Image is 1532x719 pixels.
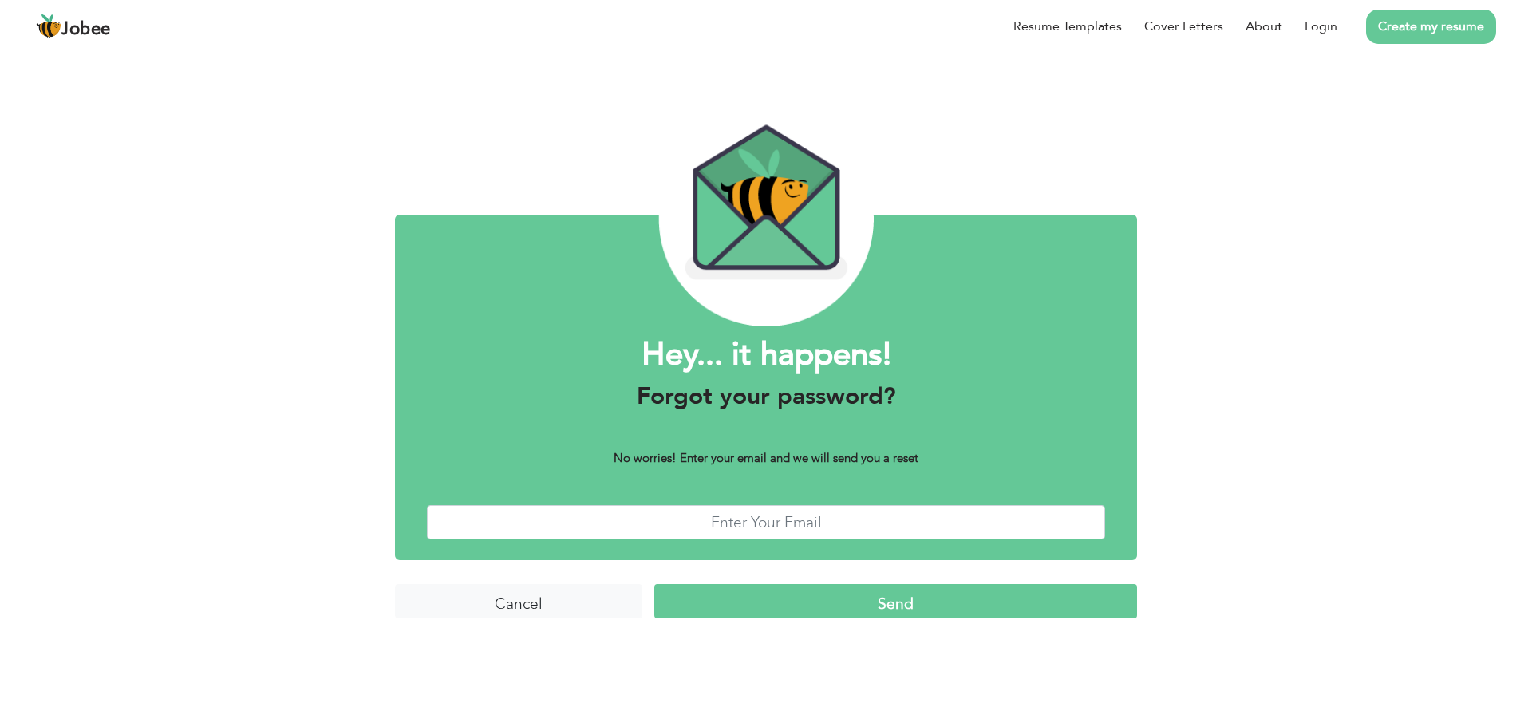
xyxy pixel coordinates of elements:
a: Login [1305,17,1337,36]
a: Jobee [36,14,111,39]
a: Cover Letters [1144,17,1223,36]
h3: Forgot your password? [427,382,1105,411]
a: About [1246,17,1282,36]
h1: Hey... it happens! [427,334,1105,376]
a: Create my resume [1366,10,1496,44]
img: jobee.io [36,14,61,39]
a: Resume Templates [1013,17,1122,36]
b: No worries! Enter your email and we will send you a reset [614,450,918,466]
span: Jobee [61,21,111,38]
input: Enter Your Email [427,505,1105,539]
input: Cancel [395,584,642,618]
input: Send [654,584,1137,618]
img: envelope_bee.png [658,112,874,326]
